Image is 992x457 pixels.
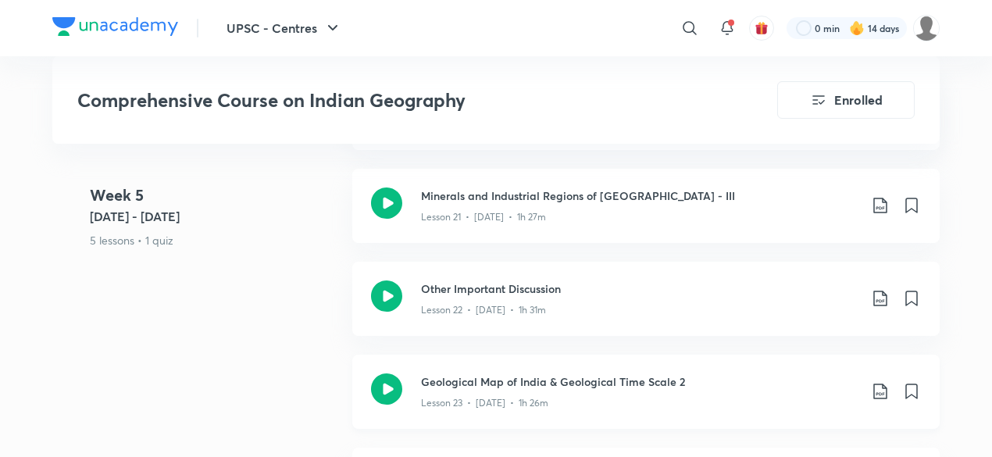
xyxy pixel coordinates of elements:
[217,12,351,44] button: UPSC - Centres
[777,81,915,119] button: Enrolled
[913,15,940,41] img: SAKSHI AGRAWAL
[90,184,340,207] h4: Week 5
[421,396,548,410] p: Lesson 23 • [DATE] • 1h 26m
[421,210,546,224] p: Lesson 21 • [DATE] • 1h 27m
[52,17,178,36] img: Company Logo
[52,17,178,40] a: Company Logo
[421,187,858,204] h3: Minerals and Industrial Regions of [GEOGRAPHIC_DATA] - III
[749,16,774,41] button: avatar
[90,232,340,248] p: 5 lessons • 1 quiz
[849,20,865,36] img: streak
[352,169,940,262] a: Minerals and Industrial Regions of [GEOGRAPHIC_DATA] - IIILesson 21 • [DATE] • 1h 27m
[352,355,940,448] a: Geological Map of India & Geological Time Scale 2Lesson 23 • [DATE] • 1h 26m
[421,373,858,390] h3: Geological Map of India & Geological Time Scale 2
[352,262,940,355] a: Other Important DiscussionLesson 22 • [DATE] • 1h 31m
[90,207,340,226] h5: [DATE] - [DATE]
[755,21,769,35] img: avatar
[421,303,546,317] p: Lesson 22 • [DATE] • 1h 31m
[77,89,689,112] h3: Comprehensive Course on Indian Geography
[421,280,858,297] h3: Other Important Discussion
